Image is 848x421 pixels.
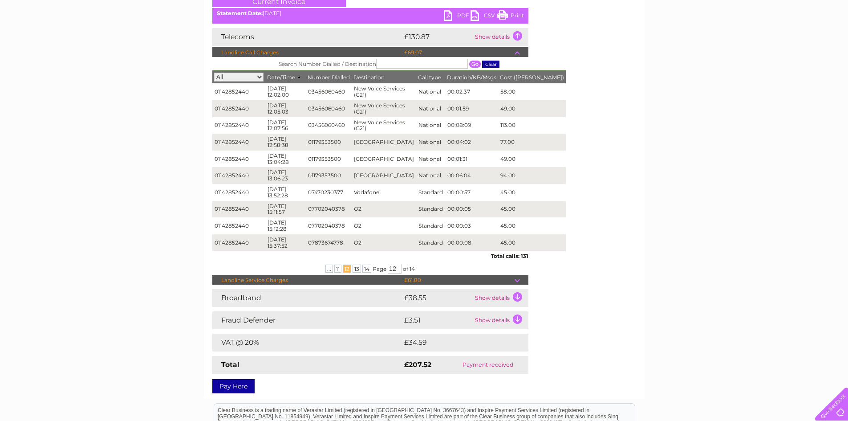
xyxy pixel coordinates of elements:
td: [DATE] 12:05:03 [265,100,306,117]
td: £34.59 [402,334,511,352]
td: £61.80 [402,275,515,286]
td: 01142852440 [212,100,265,117]
td: VAT @ 20% [212,334,402,352]
div: Total calls: 131 [212,251,528,259]
a: Log out [819,38,840,45]
td: Show details [473,289,528,307]
td: [DATE] 15:11:57 [265,201,306,218]
td: Standard [416,234,445,251]
td: 01142852440 [212,201,265,218]
td: National [416,117,445,134]
td: 01179353500 [306,167,352,184]
span: 14 [362,265,371,273]
td: 00:00:57 [445,184,498,201]
img: logo.png [30,23,75,50]
a: Energy [714,38,733,45]
span: Destination [353,74,385,81]
a: Print [497,10,524,23]
span: ... [325,265,333,273]
td: O2 [352,201,416,218]
td: Standard [416,217,445,234]
td: Vodafone [352,184,416,201]
span: Page [373,266,386,272]
td: 03456060460 [306,117,352,134]
td: 07470230377 [306,184,352,201]
td: 07702040378 [306,217,352,234]
td: 113.00 [498,117,566,134]
td: [DATE] 13:04:28 [265,151,306,168]
span: 14 [410,266,415,272]
td: National [416,134,445,151]
td: [DATE] 15:12:28 [265,217,306,234]
td: New Voice Services (G21) [352,83,416,100]
span: of [403,266,408,272]
td: 49.00 [498,151,566,168]
td: O2 [352,217,416,234]
span: Number Dialled [308,74,350,81]
td: Landline Service Charges [212,275,402,286]
td: Broadband [212,289,402,307]
td: 00:01:31 [445,151,498,168]
td: [GEOGRAPHIC_DATA] [352,151,416,168]
td: New Voice Services (G21) [352,100,416,117]
td: 01142852440 [212,184,265,201]
td: 77.00 [498,134,566,151]
td: 00:02:37 [445,83,498,100]
a: Pay Here [212,379,255,393]
span: Duration/KB/Msgs [447,74,496,81]
a: Contact [789,38,811,45]
td: 01142852440 [212,234,265,251]
td: 01179353500 [306,134,352,151]
span: Date/Time [267,74,304,81]
td: £38.55 [402,289,473,307]
span: 11 [334,265,341,273]
td: [DATE] 12:02:00 [265,83,306,100]
td: 01142852440 [212,151,265,168]
td: £130.87 [402,28,473,46]
td: Standard [416,201,445,218]
td: [DATE] 12:07:56 [265,117,306,134]
td: National [416,167,445,184]
a: PDF [444,10,471,23]
td: O2 [352,234,416,251]
td: 45.00 [498,217,566,234]
td: National [416,100,445,117]
td: 07702040378 [306,201,352,218]
td: Show details [473,311,528,329]
a: Telecoms [738,38,765,45]
td: [DATE] 13:52:28 [265,184,306,201]
b: Statement Date: [217,10,263,16]
td: 00:00:03 [445,217,498,234]
td: 00:00:05 [445,201,498,218]
td: National [416,151,445,168]
a: CSV [471,10,497,23]
td: 00:04:02 [445,134,498,151]
td: 00:08:09 [445,117,498,134]
td: Show details [473,28,528,46]
td: 00:06:04 [445,167,498,184]
td: 01142852440 [212,117,265,134]
td: 49.00 [498,100,566,117]
span: 12 [343,265,351,273]
strong: Total [221,360,239,369]
td: 01179353500 [306,151,352,168]
td: 45.00 [498,184,566,201]
td: 01142852440 [212,134,265,151]
td: National [416,83,445,100]
td: [DATE] 15:37:52 [265,234,306,251]
td: 07873674778 [306,234,352,251]
td: 94.00 [498,167,566,184]
div: [DATE] [212,10,528,16]
td: 45.00 [498,234,566,251]
td: [GEOGRAPHIC_DATA] [352,134,416,151]
span: Call type [418,74,441,81]
td: 45.00 [498,201,566,218]
td: Fraud Defender [212,311,402,329]
td: Telecoms [212,28,402,46]
td: 03456060460 [306,100,352,117]
span: 13 [353,265,361,273]
td: New Voice Services (G21) [352,117,416,134]
a: 0333 014 3131 [680,4,742,16]
strong: £207.52 [404,360,431,369]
